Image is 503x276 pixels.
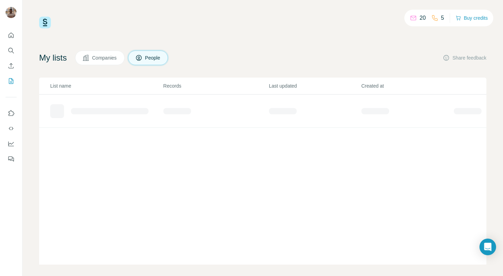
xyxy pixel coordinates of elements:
button: Quick start [6,29,17,42]
span: Companies [92,54,117,61]
p: Last updated [269,82,361,89]
button: Search [6,44,17,57]
p: 20 [420,14,426,22]
button: Feedback [6,153,17,165]
img: Surfe Logo [39,17,51,28]
img: Avatar [6,7,17,18]
p: Records [163,82,268,89]
p: Created at [361,82,453,89]
h4: My lists [39,52,67,63]
p: 5 [441,14,444,22]
button: Use Surfe on LinkedIn [6,107,17,119]
p: List name [50,82,163,89]
div: Open Intercom Messenger [479,239,496,255]
button: My lists [6,75,17,87]
button: Enrich CSV [6,60,17,72]
button: Buy credits [456,13,488,23]
button: Share feedback [443,54,486,61]
button: Dashboard [6,137,17,150]
button: Use Surfe API [6,122,17,135]
span: People [145,54,161,61]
